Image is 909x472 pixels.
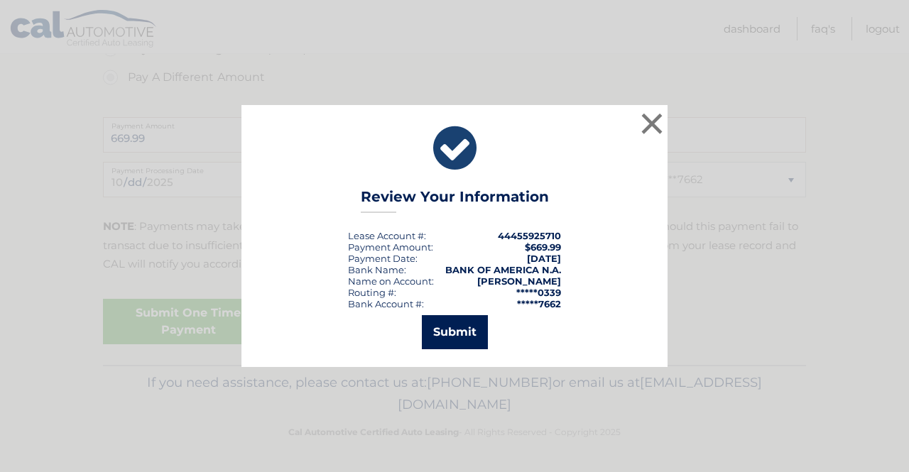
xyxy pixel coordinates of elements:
[348,241,433,253] div: Payment Amount:
[348,275,434,287] div: Name on Account:
[348,253,418,264] div: :
[638,109,666,138] button: ×
[348,298,424,309] div: Bank Account #:
[445,264,561,275] strong: BANK OF AMERICA N.A.
[348,230,426,241] div: Lease Account #:
[348,253,415,264] span: Payment Date
[361,188,549,213] h3: Review Your Information
[348,287,396,298] div: Routing #:
[525,241,561,253] span: $669.99
[477,275,561,287] strong: [PERSON_NAME]
[527,253,561,264] span: [DATE]
[422,315,488,349] button: Submit
[348,264,406,275] div: Bank Name:
[498,230,561,241] strong: 44455925710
